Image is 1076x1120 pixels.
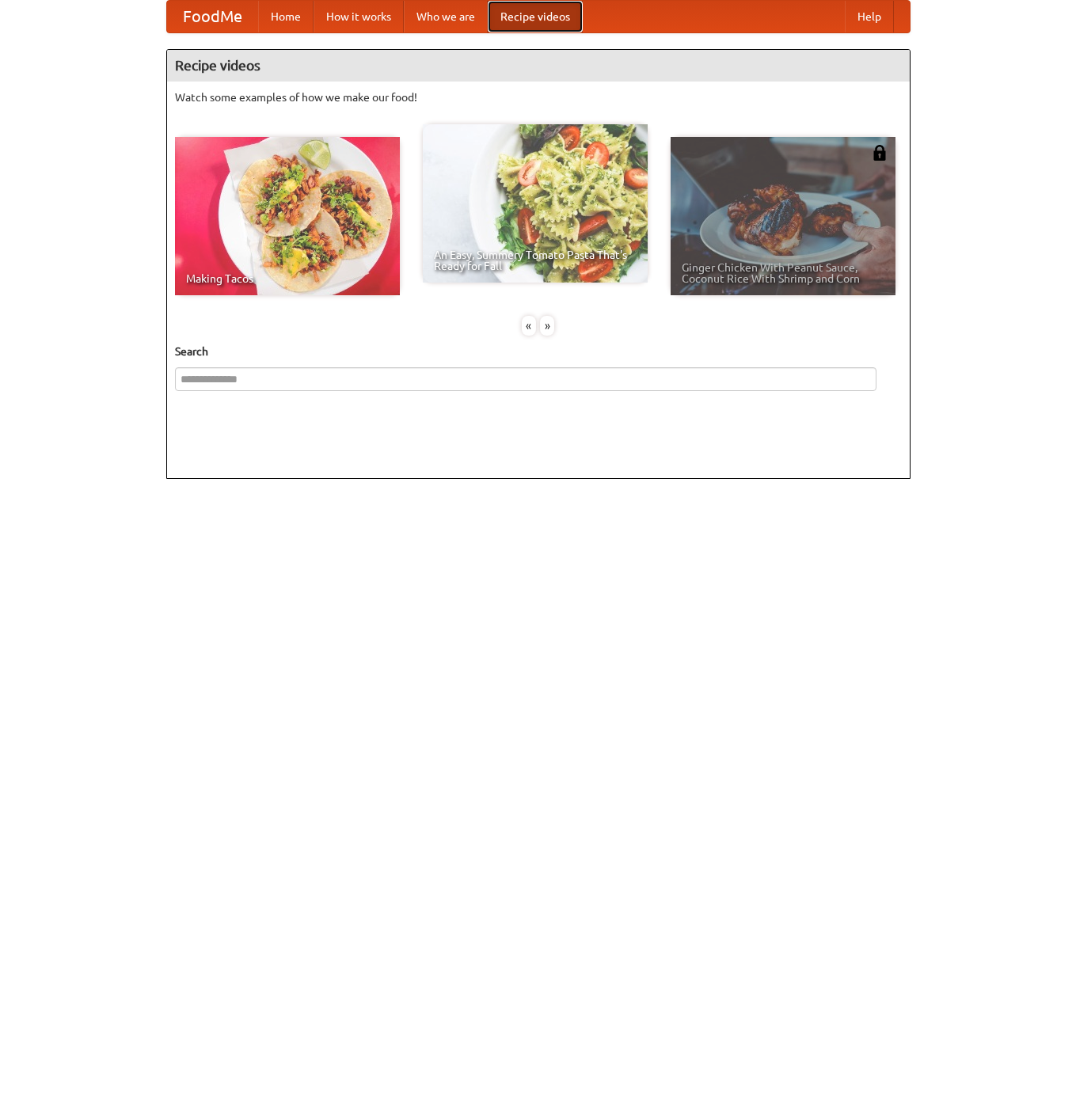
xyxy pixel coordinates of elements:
div: » [540,316,554,336]
a: An Easy, Summery Tomato Pasta That's Ready for Fall [423,124,648,283]
div: « [522,316,536,336]
a: Home [258,1,314,32]
a: Making Tacos [175,137,400,295]
img: 483408.png [872,145,888,161]
p: Watch some examples of how we make our food! [175,89,902,105]
h4: Recipe videos [167,50,910,82]
a: How it works [314,1,404,32]
h5: Search [175,344,902,359]
a: Who we are [404,1,488,32]
a: Recipe videos [488,1,583,32]
a: Help [845,1,894,32]
a: FoodMe [167,1,258,32]
span: An Easy, Summery Tomato Pasta That's Ready for Fall [434,249,637,271]
span: Making Tacos [186,273,389,284]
